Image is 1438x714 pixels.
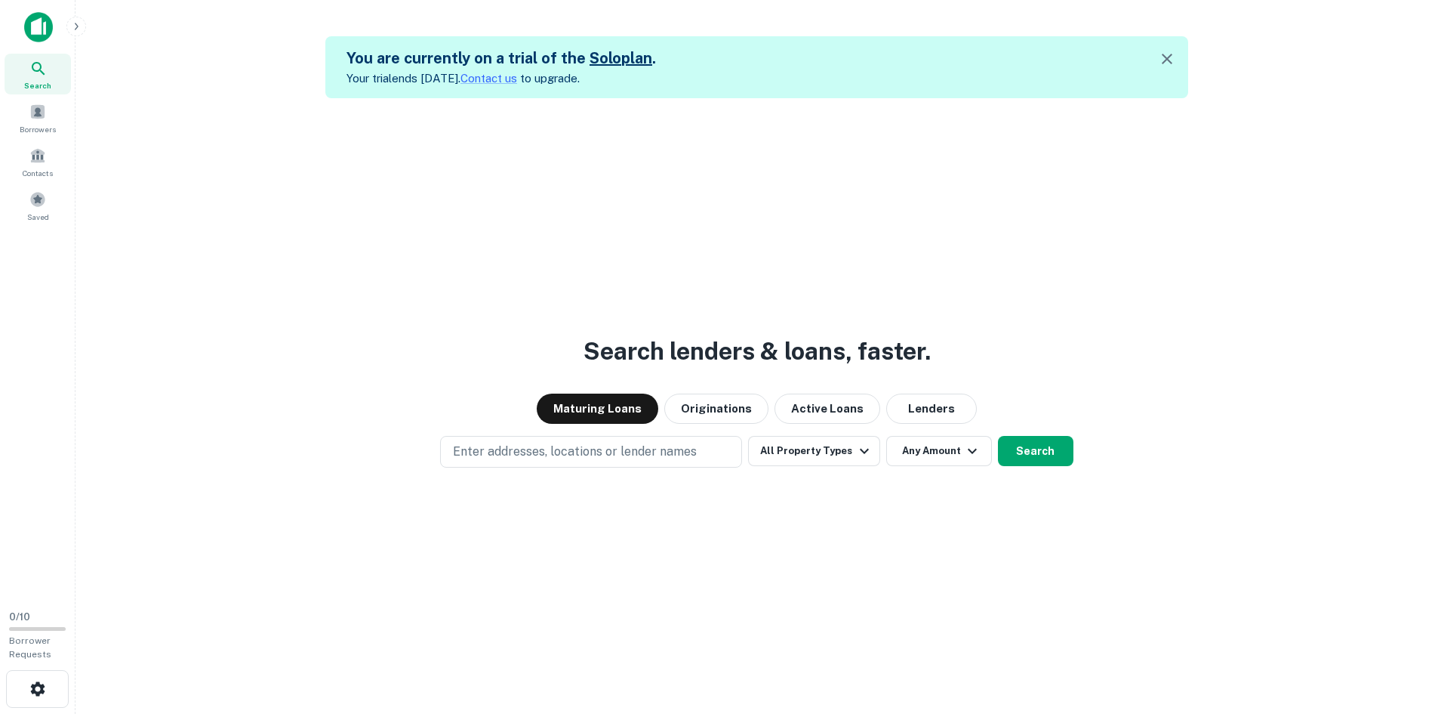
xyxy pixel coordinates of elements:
a: Saved [5,185,71,226]
p: Enter addresses, locations or lender names [453,443,697,461]
a: Search [5,54,71,94]
span: Borrowers [20,123,56,135]
button: Enter addresses, locations or lender names [440,436,742,468]
button: Maturing Loans [537,394,658,424]
h5: You are currently on a trial of the . [346,47,656,70]
button: Active Loans [774,394,880,424]
p: Your trial ends [DATE]. to upgrade. [346,70,656,88]
span: Contacts [23,167,53,179]
span: Search [24,79,51,91]
button: Originations [664,394,768,424]
span: Borrower Requests [9,635,51,660]
button: Any Amount [886,436,992,466]
a: Contacts [5,141,71,182]
a: Borrowers [5,97,71,138]
button: Lenders [886,394,977,424]
img: capitalize-icon.png [24,12,53,42]
span: Saved [27,211,49,223]
button: Search [998,436,1073,466]
a: Contact us [460,72,517,85]
h3: Search lenders & loans, faster. [584,333,931,369]
iframe: Chat Widget [1363,593,1438,666]
a: Soloplan [590,49,652,67]
span: 0 / 10 [9,611,30,623]
button: All Property Types [748,436,879,466]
